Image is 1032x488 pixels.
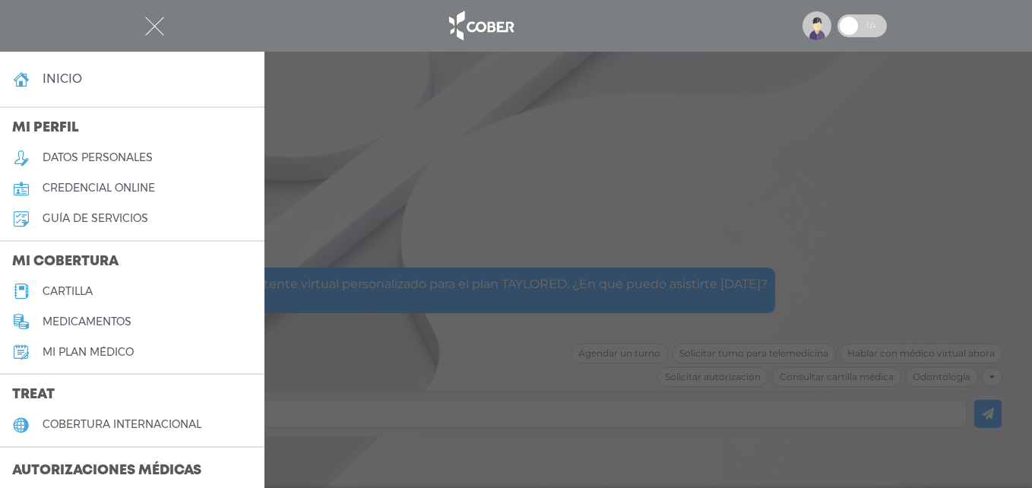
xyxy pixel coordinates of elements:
[441,8,521,44] img: logo_cober_home-white.png
[43,212,148,225] h5: guía de servicios
[802,11,831,40] img: profile-placeholder.svg
[145,17,164,36] img: Cober_menu-close-white.svg
[43,151,153,164] h5: datos personales
[43,346,134,359] h5: Mi plan médico
[43,285,93,298] h5: cartilla
[43,182,155,195] h5: credencial online
[43,315,131,328] h5: medicamentos
[43,418,201,431] h5: cobertura internacional
[43,71,82,86] h4: inicio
